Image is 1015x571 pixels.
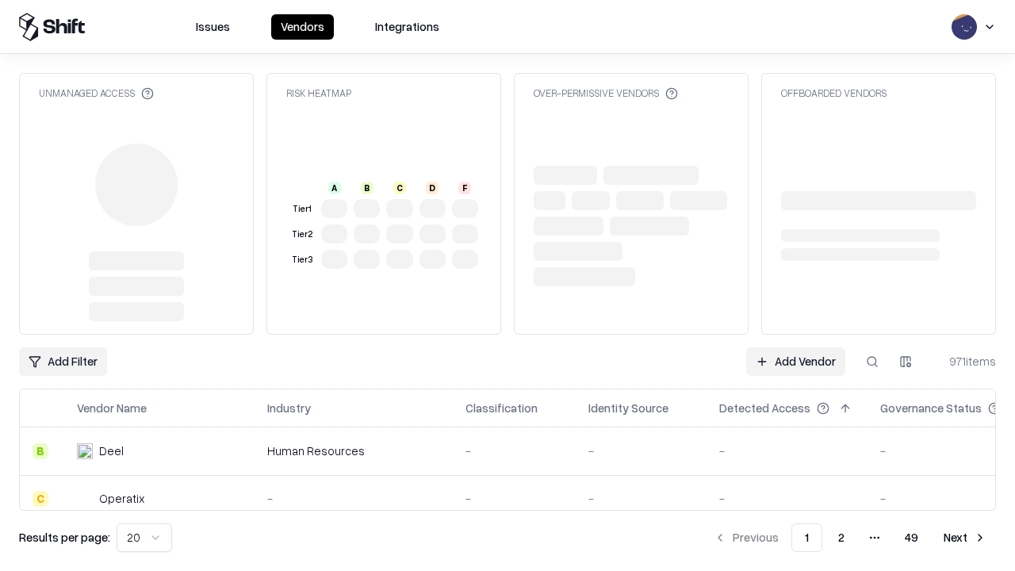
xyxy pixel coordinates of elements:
button: 2 [825,523,857,552]
div: Human Resources [267,443,440,459]
div: B [33,443,48,459]
button: 49 [892,523,931,552]
img: Operatix [77,491,93,507]
a: Add Vendor [746,347,845,376]
div: - [719,490,855,507]
p: Results per page: [19,529,110,546]
div: Over-Permissive Vendors [534,86,678,100]
div: C [393,182,406,194]
div: Identity Source [588,400,668,416]
div: Operatix [99,490,144,507]
button: Vendors [271,14,334,40]
button: 1 [791,523,822,552]
div: Detected Access [719,400,810,416]
div: - [588,490,694,507]
div: - [465,443,563,459]
div: Tier 3 [289,253,315,266]
div: - [267,490,440,507]
div: A [328,182,341,194]
div: D [426,182,439,194]
div: - [465,490,563,507]
div: Industry [267,400,311,416]
div: F [458,182,471,194]
div: Unmanaged Access [39,86,154,100]
button: Issues [186,14,239,40]
div: - [588,443,694,459]
div: Tier 1 [289,202,315,216]
img: Deel [77,443,93,459]
nav: pagination [704,523,996,552]
div: Governance Status [880,400,982,416]
div: Deel [99,443,124,459]
div: C [33,491,48,507]
button: Add Filter [19,347,107,376]
div: Offboarded Vendors [781,86,887,100]
div: Risk Heatmap [286,86,351,100]
div: Classification [465,400,538,416]
div: Tier 2 [289,228,315,241]
div: B [361,182,373,194]
div: 971 items [933,353,996,370]
button: Next [934,523,996,552]
div: - [719,443,855,459]
div: Vendor Name [77,400,147,416]
button: Integrations [366,14,449,40]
